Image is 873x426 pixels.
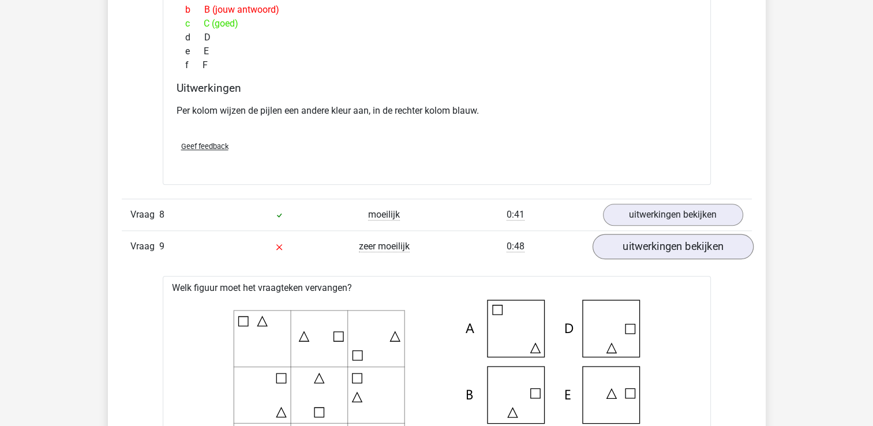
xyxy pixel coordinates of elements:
[159,241,164,252] span: 9
[368,209,400,221] span: moeilijk
[177,3,697,17] div: B (jouw antwoord)
[177,44,697,58] div: E
[507,209,524,221] span: 0:41
[603,204,743,226] a: uitwerkingen bekijken
[181,142,228,151] span: Geef feedback
[185,44,204,58] span: e
[130,240,159,253] span: Vraag
[185,3,204,17] span: b
[185,31,204,44] span: d
[130,208,159,222] span: Vraag
[177,104,697,118] p: Per kolom wijzen de pijlen een andere kleur aan, in de rechter kolom blauw.
[177,31,697,44] div: D
[177,58,697,72] div: F
[185,58,203,72] span: f
[177,81,697,95] h4: Uitwerkingen
[359,241,410,252] span: zeer moeilijk
[592,234,753,259] a: uitwerkingen bekijken
[159,209,164,220] span: 8
[177,17,697,31] div: C (goed)
[185,17,204,31] span: c
[507,241,524,252] span: 0:48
